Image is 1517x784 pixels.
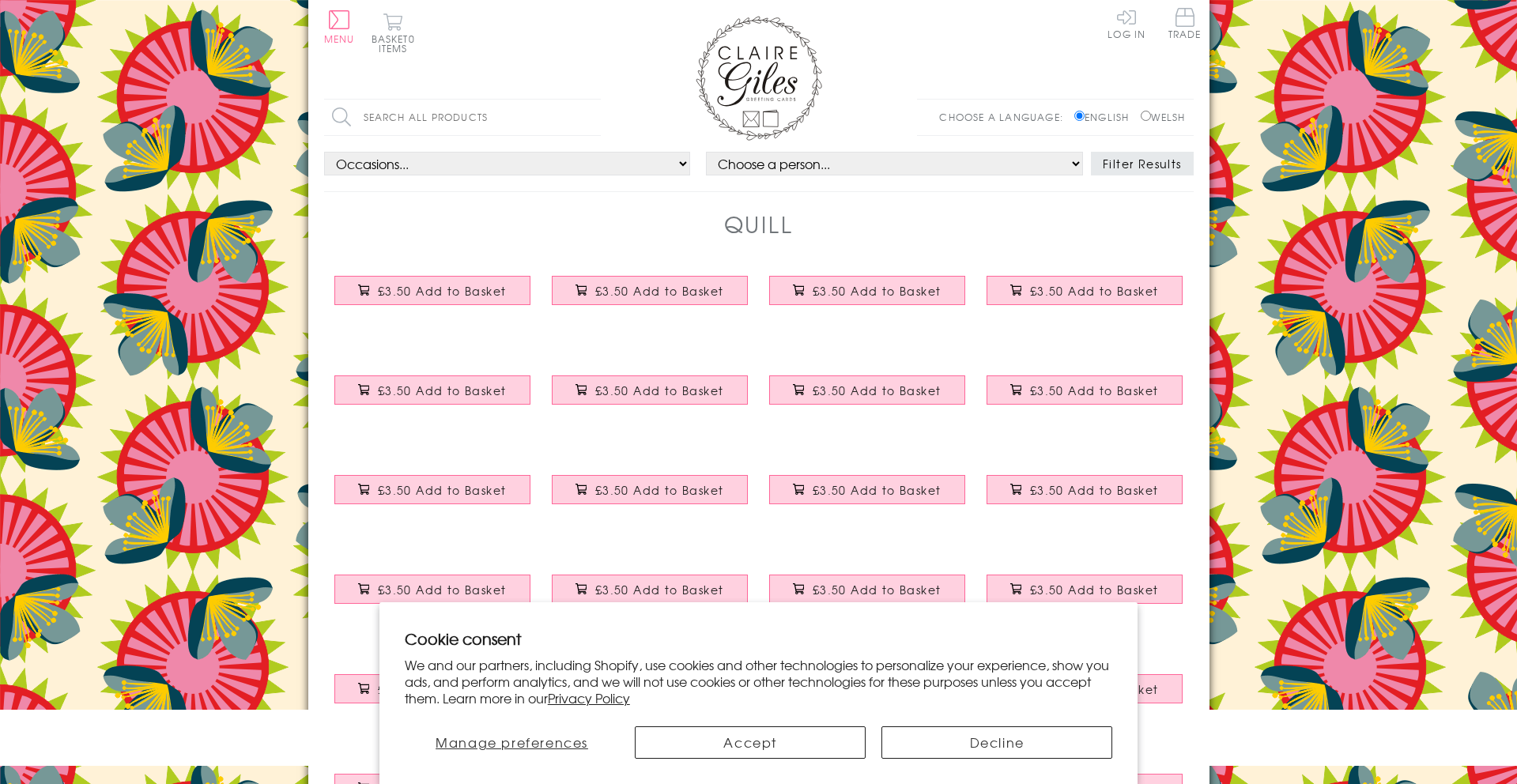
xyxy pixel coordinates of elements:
a: Privacy Policy [548,688,630,707]
input: Search all products [324,100,601,135]
span: £3.50 Add to Basket [378,482,507,498]
input: Welsh [1141,111,1151,121]
a: Log In [1108,8,1145,39]
span: £3.50 Add to Basket [813,482,942,498]
a: Wedding Card, Blue Stripes, Thank you for being our Usher £3.50 Add to Basket [542,563,759,631]
span: £3.50 Add to Basket [595,283,724,299]
span: £3.50 Add to Basket [1030,283,1159,299]
a: Wedding Card, Flowers, Will you be my Bridesmaid? £3.50 Add to Basket [759,364,976,432]
img: Claire Giles Greetings Cards [696,16,822,141]
span: £3.50 Add to Basket [813,283,942,299]
button: £3.50 Add to Basket [987,575,1183,604]
button: £3.50 Add to Basket [769,375,965,405]
span: £3.50 Add to Basket [1030,383,1159,398]
button: £3.50 Add to Basket [987,475,1183,504]
button: Manage preferences [405,726,620,759]
a: Birthday Card, Pink Flamingo, Happy Birthday £3.50 Add to Basket [759,563,976,631]
a: Religious Occassions Card, Blue Circles, Thank You for being my Godfather £3.50 Add to Basket [542,264,759,332]
span: £3.50 Add to Basket [378,383,507,398]
span: £3.50 Add to Basket [378,681,507,697]
a: Religious Occassions Card, Pink Stars, Bat Mitzvah £3.50 Add to Basket [324,364,542,432]
span: £3.50 Add to Basket [813,582,942,597]
span: £3.50 Add to Basket [595,482,724,498]
p: We and our partners, including Shopify, use cookies and other technologies to personalize your ex... [405,657,1113,706]
a: Religious Occassions Card, Blue Stripes, Will you be my Godfather? £3.50 Add to Basket [759,264,976,332]
span: Trade [1168,8,1202,39]
button: Accept [635,726,866,759]
a: Wedding Card, Pink Flowers, On your Bridal Shower £3.50 Add to Basket [542,463,759,531]
button: £3.50 Add to Basket [769,475,965,504]
a: General Card Card, Heart, Love £3.50 Add to Basket [542,364,759,432]
a: Birthday Card, Gold Stars, Happy Birthday 65 £3.50 Add to Basket [324,563,542,631]
span: £3.50 Add to Basket [1030,482,1159,498]
button: Decline [881,726,1112,759]
a: Religious Occassions Card, Pink Flowers, Will you be my Godmother? £3.50 Add to Basket [324,264,542,332]
button: £3.50 Add to Basket [334,375,530,405]
span: £3.50 Add to Basket [813,383,942,398]
span: £3.50 Add to Basket [378,582,507,597]
button: Filter Results [1091,152,1194,175]
span: 0 items [379,32,415,55]
a: Valentine's Day Card, Love Potion, We have Great Chemistry £3.50 Add to Basket [976,563,1194,631]
a: Wedding Card, Grey Circles, Dad & Step Mum Congratulations on your Wedding Day £3.50 Add to Basket [324,463,542,531]
button: £3.50 Add to Basket [334,575,530,604]
button: Menu [324,10,355,43]
span: £3.50 Add to Basket [595,582,724,597]
button: £3.50 Add to Basket [334,674,530,703]
input: Search [585,100,601,135]
a: Baby Card, Sleeping Fox, Baby Boy Congratulations £3.50 Add to Basket [976,264,1194,332]
a: Wedding Card, Flowers, Will you be our Flower Girl? £3.50 Add to Basket [976,364,1194,432]
button: £3.50 Add to Basket [552,276,748,305]
span: £3.50 Add to Basket [595,383,724,398]
button: £3.50 Add to Basket [769,276,965,305]
button: Basket0 items [372,13,415,53]
span: £3.50 Add to Basket [378,283,507,299]
span: Menu [324,32,355,46]
span: Manage preferences [436,733,588,752]
button: £3.50 Add to Basket [334,475,530,504]
a: Wedding Card, Pink Ribbon, To the Bride to Be on your Hen Do £3.50 Add to Basket [759,463,976,531]
button: £3.50 Add to Basket [769,575,965,604]
button: £3.50 Add to Basket [334,276,530,305]
button: £3.50 Add to Basket [987,276,1183,305]
input: English [1074,111,1085,121]
button: £3.50 Add to Basket [552,575,748,604]
p: Choose a language: [939,110,1071,124]
button: £3.50 Add to Basket [987,375,1183,405]
button: £3.50 Add to Basket [552,475,748,504]
span: £3.50 Add to Basket [1030,582,1159,597]
h2: Cookie consent [405,628,1113,650]
label: English [1074,110,1137,124]
a: Trade [1168,8,1202,42]
button: £3.50 Add to Basket [552,375,748,405]
h1: Quill [724,208,794,240]
a: Wedding Card, Flowers, Silver Wedding Anniversary £3.50 Add to Basket [324,662,542,730]
a: Wedding Congratulations Card, Mum and Step Dad, Colourful Dots £3.50 Add to Basket [976,463,1194,531]
label: Welsh [1141,110,1186,124]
